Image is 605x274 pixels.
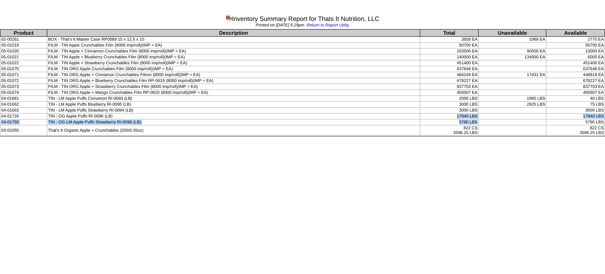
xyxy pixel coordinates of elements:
td: TIN - OG Apple Puffs RI-0096 (LB) [47,114,420,119]
td: 3000 LBS [420,108,479,114]
td: 75 LBS [546,102,605,108]
td: FILM - TIN Apple + Blueberry Crunchables Film (8000 imp/roll)(IMP = EA) [47,54,420,60]
td: 04-01755 [0,119,47,125]
img: graph.gif [226,15,232,21]
td: 5780 LBS [420,119,479,125]
td: 90500 EA [479,48,546,54]
td: 837703 EA [420,84,479,90]
td: 837703 EA [546,84,605,90]
td: 3000 LBS [420,102,479,108]
td: 04-01726 [0,114,47,119]
td: 5780 LBS [546,119,605,125]
a: Return to Report Utility [307,23,349,28]
td: 103500 EA [420,48,479,54]
td: FILM - TIN ORG Apple Crunchables Film (8000 imp/roll)(IMP = EA) [47,66,420,72]
td: FILM - TIN Apple + Strawberry Crunchables Film (8000 imp/roll)(IMP = EA) [47,60,420,66]
td: 451400 EA [546,60,605,66]
td: TIN - LM Apple Puffs Cinnamon RI-0093 (LB) [47,96,420,102]
td: 2770 EA [546,37,605,43]
td: 134000 EA [479,54,546,60]
td: FILM - TIN ORG Apple + Cinnamon Crunchables Filmm (8000 imp/roll)(IMP = EA) [47,72,420,78]
td: 05-01020 [0,48,47,54]
td: 05-01022 [0,60,47,66]
td: 450507 EA [420,90,479,96]
td: BOX - That's It Master Case RP0589 15 x 12.5 x 10 [47,37,420,43]
td: 2925 LBS [479,102,546,108]
td: 822 CS 3596.25 LBS [420,125,479,136]
td: 678227 EA [420,78,479,84]
td: 450507 EA [546,90,605,96]
td: 05-01073 [0,84,47,90]
td: 05-01021 [0,54,47,60]
td: 466249 EA [420,72,479,78]
td: 50700 EA [420,43,479,48]
td: 04-01661 [0,96,47,102]
td: FILM - TIN ORG Apple + Blueberry Crunchables Film RP-0619 (8000 imp/roll)(IMP = EA) [47,78,420,84]
td: FILM - TIN ORG Apple + Mango Crunchables Film RP-0620 (8000 imp/roll)(IMP = EA) [47,90,420,96]
td: 637648 EA [546,66,605,72]
td: 2000 LBS [420,96,479,102]
th: Unavailable [479,30,546,37]
td: 1960 LBS [479,96,546,102]
td: 451400 EA [420,60,479,66]
th: Available [546,30,605,37]
td: 3839 EA [420,37,479,43]
td: 17431 EA [479,72,546,78]
td: 05-01019 [0,43,47,48]
td: 17940 LBS [420,114,479,119]
th: Description [47,30,420,37]
td: FILM - TIN ORG Apple + Strawberry Crunchables Film (8000 imp/roll)(IMP = EA) [47,84,420,90]
td: 448818 EA [546,72,605,78]
td: 6000 EA [546,54,605,60]
td: That's It Organic Apple + Crunchables (200/0.35oz) [47,125,420,136]
th: Total [420,30,479,37]
td: 03-01055 [0,125,47,136]
td: 1069 EA [479,37,546,43]
td: 678227 EA [546,78,605,84]
td: 02-00261 [0,37,47,43]
td: 13000 EA [546,48,605,54]
td: TIN - OG LM Apple Puffs Strawberry RI-0098 (LB) [47,119,420,125]
td: FILM - TIN Apple + Cinnamon Crunchables Film (8000 imp/roll)(IMP = EA) [47,48,420,54]
td: 04-01662 [0,102,47,108]
th: Product [0,30,47,37]
td: 17940 LBS [546,114,605,119]
td: 04-01663 [0,108,47,114]
td: 05-01070 [0,66,47,72]
td: FILM - TIN Apple Crunchables Film (8000 imp/roll)(IMP = EA) [47,43,420,48]
td: 140000 EA [420,54,479,60]
td: TIN - LM Apple Puffs Blueberry RI-0095 (LB) [47,102,420,108]
td: TIN - LM Apple Puffs Strawberry RI-0094 (LB) [47,108,420,114]
td: 822 CS 3596.25 LBS [546,125,605,136]
td: 05-01074 [0,90,47,96]
td: 05-01071 [0,72,47,78]
td: 05-01072 [0,78,47,84]
td: 637648 EA [420,66,479,72]
td: 3000 LBS [546,108,605,114]
td: 40 LBS [546,96,605,102]
td: 50700 EA [546,43,605,48]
